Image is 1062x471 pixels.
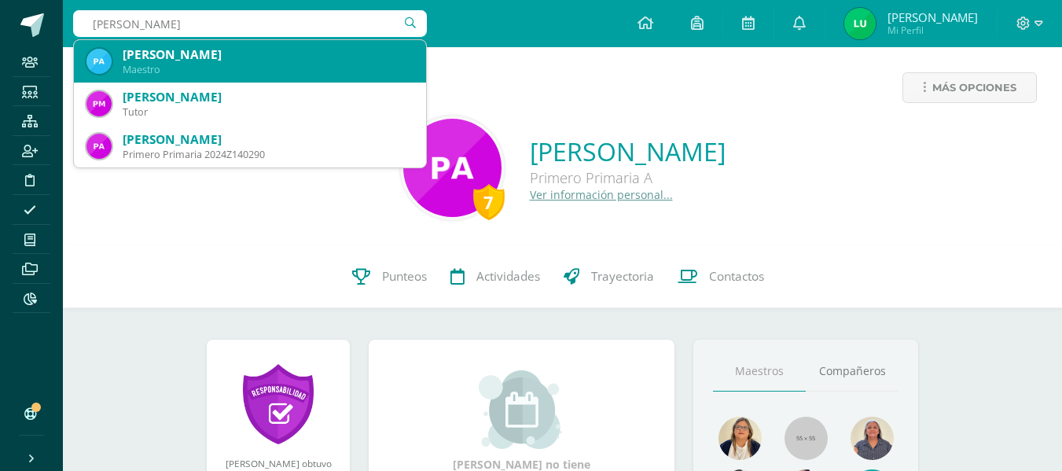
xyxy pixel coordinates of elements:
div: [PERSON_NAME] [123,131,413,148]
img: 8f3bf19539481b212b8ab3c0cdc72ac6.png [851,417,894,460]
a: Maestros [713,351,806,392]
a: Punteos [340,245,439,308]
span: Contactos [709,268,764,285]
span: Más opciones [932,73,1016,102]
img: 269a827c6858a8d274a13fd65d970856.png [403,119,502,217]
a: Compañeros [806,351,898,392]
div: Tutor [123,105,413,119]
div: [PERSON_NAME] [123,46,413,63]
a: Más opciones [902,72,1037,103]
div: Maestro [123,63,413,76]
img: 55x55 [785,417,828,460]
img: 0f995d38a2ac4800dac857d5b8ee16be.png [86,49,112,74]
div: Primero Primaria A [530,168,726,187]
img: 6ab926dde10f798541c88b61d3e3fad2.png [718,417,762,460]
div: [PERSON_NAME] obtuvo [222,457,334,469]
a: Trayectoria [552,245,666,308]
a: [PERSON_NAME] [530,134,726,168]
span: Mi Perfil [887,24,978,37]
input: Busca un usuario... [73,10,427,37]
a: Ver información personal... [530,187,673,202]
span: Actividades [476,268,540,285]
span: Trayectoria [591,268,654,285]
img: 51f937f4a18766c857bea9bbeeb77494.png [86,91,112,116]
div: Primero Primaria 2024Z140290 [123,148,413,161]
img: 54682bb00531784ef96ee9fbfedce966.png [844,8,876,39]
span: [PERSON_NAME] [887,9,978,25]
img: 4a6f2a2a67bbbb7a0c3c1fa5ffa08786.png [86,134,112,159]
div: 7 [473,184,505,220]
span: Punteos [382,268,427,285]
a: Actividades [439,245,552,308]
div: [PERSON_NAME] [123,89,413,105]
a: Contactos [666,245,776,308]
img: event_small.png [479,370,564,449]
